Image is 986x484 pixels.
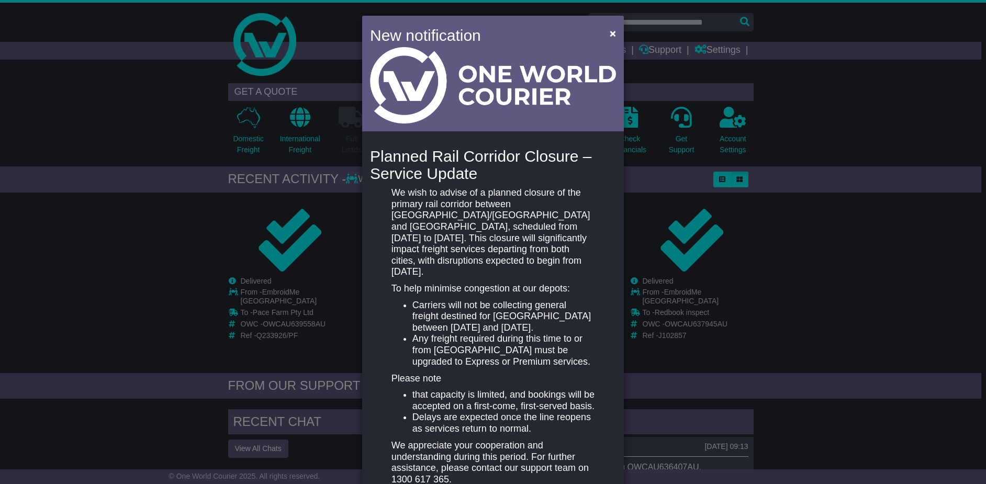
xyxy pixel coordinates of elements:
[412,412,595,434] li: Delays are expected once the line reopens as services return to normal.
[370,47,616,123] img: Light
[412,300,595,334] li: Carriers will not be collecting general freight destined for [GEOGRAPHIC_DATA] between [DATE] and...
[391,283,595,295] p: To help minimise congestion at our depots:
[391,373,595,385] p: Please note
[370,24,595,47] h4: New notification
[610,27,616,39] span: ×
[604,22,621,44] button: Close
[412,333,595,367] li: Any freight required during this time to or from [GEOGRAPHIC_DATA] must be upgraded to Express or...
[370,148,616,182] h4: Planned Rail Corridor Closure – Service Update
[391,187,595,278] p: We wish to advise of a planned closure of the primary rail corridor between [GEOGRAPHIC_DATA]/[GE...
[412,389,595,412] li: that capacity is limited, and bookings will be accepted on a first-come, first-served basis.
